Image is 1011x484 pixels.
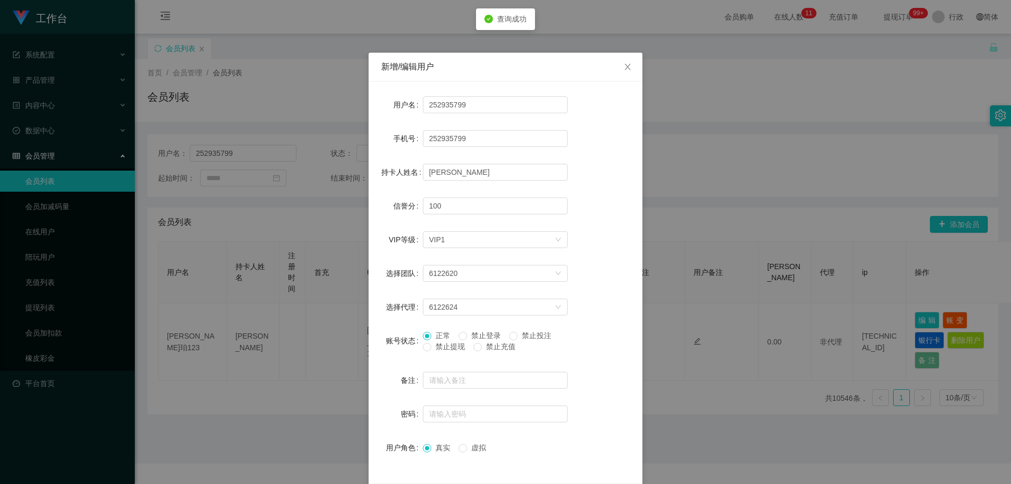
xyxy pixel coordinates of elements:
[386,337,423,345] label: 账号状态：
[486,342,516,351] font: 禁止充值
[471,443,486,452] font: 虚拟
[393,134,415,143] font: 手机号
[555,236,561,244] i: 图标： 下
[435,443,450,452] font: 真实
[613,53,642,82] button: 关闭
[393,202,415,210] font: 信誉分
[435,342,465,351] font: 禁止提现
[423,130,568,147] input: 请输入手机号
[435,331,450,340] font: 正常
[386,269,415,278] font: 选择团队
[386,303,423,311] label: 选择代理：
[386,337,415,345] font: 账号状态
[401,410,423,418] label: 密码：
[393,134,423,143] label: 手机号：
[497,15,527,23] font: 查询成功
[389,235,415,244] font: VIP等级
[429,269,458,278] font: 6122620
[401,376,415,384] font: 备注
[386,303,415,311] font: 选择代理
[429,235,445,244] font: VIP1
[393,101,415,109] font: 用户名
[555,270,561,278] i: 图标： 下
[386,443,415,452] font: 用户角色
[393,101,423,109] label: 用户名：
[381,168,418,176] font: 持卡人姓名
[429,232,445,248] div: VIP1
[522,331,551,340] font: 禁止投注
[381,168,425,176] label: 持卡人姓名：
[623,63,632,71] i: 图标： 关闭
[423,372,568,389] input: 请输入备注
[423,406,568,422] input: 请输入密码
[386,443,423,452] label: 用户角色：
[555,304,561,311] i: 图标： 下
[429,303,458,311] font: 6122624
[471,331,501,340] font: 禁止登录
[423,197,568,214] input: 请输入信誉分
[401,376,423,384] label: 备注：
[386,269,423,278] label: 选择团队：
[393,202,423,210] label: 信誉分：
[484,15,493,23] i: 图标：勾选圆圈
[423,164,568,181] input: 请输入持卡人姓名
[381,62,434,71] font: 新增/编辑用户
[429,265,458,281] div: 6122611
[389,235,422,244] label: VIP等级：
[423,96,568,113] input: 请输入用户名
[401,410,415,418] font: 密码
